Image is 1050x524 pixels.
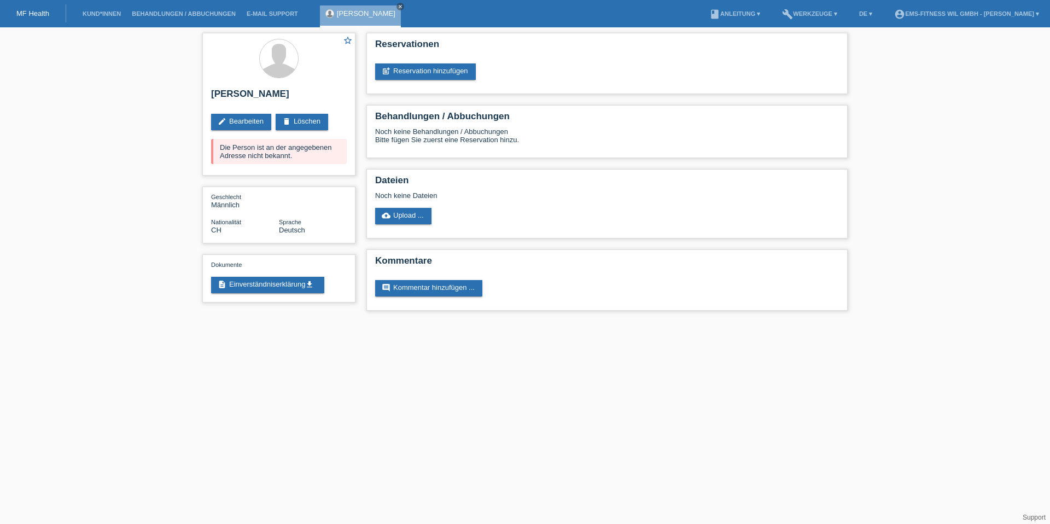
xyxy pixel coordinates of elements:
span: Deutsch [279,226,305,234]
i: cloud_upload [382,211,390,220]
a: MF Health [16,9,49,18]
span: Dokumente [211,261,242,268]
div: Noch keine Behandlungen / Abbuchungen Bitte fügen Sie zuerst eine Reservation hinzu. [375,127,839,152]
span: Sprache [279,219,301,225]
a: close [396,3,404,10]
a: [PERSON_NAME] [337,9,395,18]
i: delete [282,117,291,126]
i: account_circle [894,9,905,20]
i: build [782,9,793,20]
a: star_border [343,36,353,47]
div: Männlich [211,193,279,209]
a: bookAnleitung ▾ [704,10,766,17]
span: Nationalität [211,219,241,225]
h2: Reservationen [375,39,839,55]
h2: Behandlungen / Abbuchungen [375,111,839,127]
a: Support [1023,514,1046,521]
i: post_add [382,67,390,75]
a: E-Mail Support [241,10,304,17]
div: Noch keine Dateien [375,191,709,200]
a: descriptionEinverständniserklärungget_app [211,277,324,293]
i: comment [382,283,390,292]
span: Geschlecht [211,194,241,200]
a: DE ▾ [854,10,878,17]
i: edit [218,117,226,126]
i: get_app [305,280,314,289]
i: close [398,4,403,9]
h2: [PERSON_NAME] [211,89,347,105]
a: post_addReservation hinzufügen [375,63,476,80]
span: Schweiz [211,226,221,234]
a: editBearbeiten [211,114,271,130]
h2: Dateien [375,175,839,191]
a: Kund*innen [77,10,126,17]
i: book [709,9,720,20]
a: account_circleEMS-Fitness Wil GmbH - [PERSON_NAME] ▾ [889,10,1045,17]
i: description [218,280,226,289]
a: commentKommentar hinzufügen ... [375,280,482,296]
a: deleteLöschen [276,114,328,130]
div: Die Person ist an der angegebenen Adresse nicht bekannt. [211,139,347,164]
a: cloud_uploadUpload ... [375,208,431,224]
a: buildWerkzeuge ▾ [777,10,843,17]
a: Behandlungen / Abbuchungen [126,10,241,17]
i: star_border [343,36,353,45]
h2: Kommentare [375,255,839,272]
